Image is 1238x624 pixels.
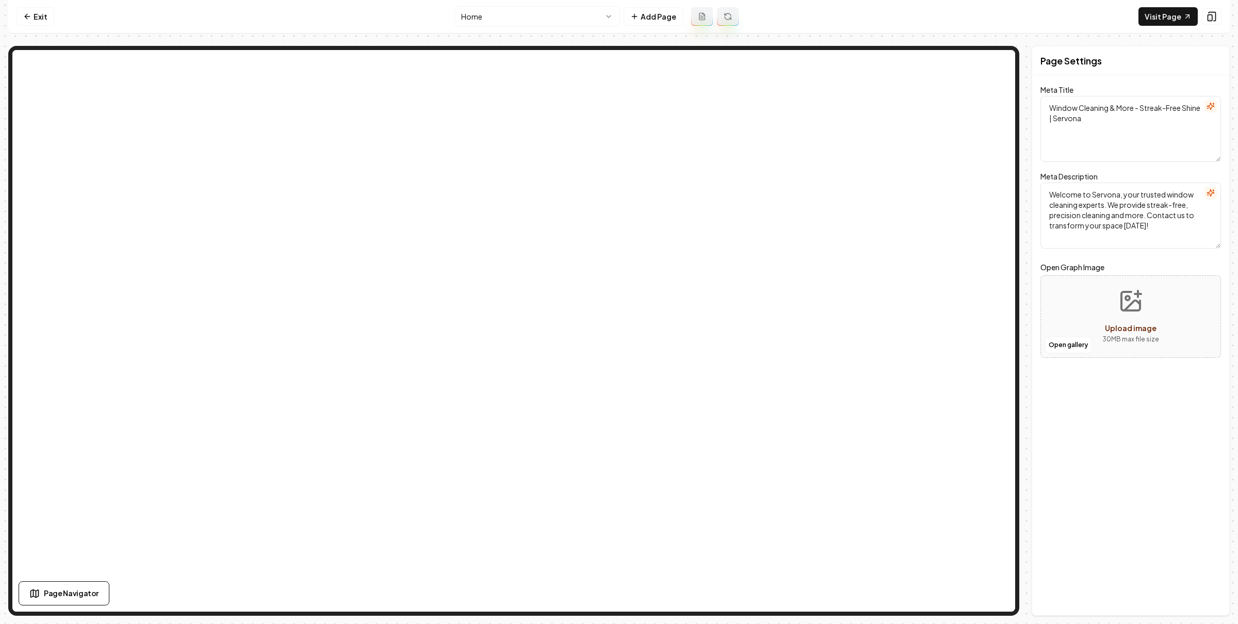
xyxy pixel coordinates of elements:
h2: Page Settings [1040,54,1102,68]
button: Add Page [624,7,683,26]
label: Meta Description [1040,172,1098,181]
button: Open gallery [1045,337,1092,353]
button: Add admin page prompt [691,7,713,26]
label: Meta Title [1040,85,1073,94]
button: Upload image [1094,281,1167,353]
button: Regenerate page [717,7,739,26]
p: 30 MB max file size [1102,334,1159,344]
button: Page Navigator [19,581,109,605]
span: Page Navigator [44,588,99,599]
span: Upload image [1105,323,1156,333]
a: Exit [17,7,54,26]
label: Open Graph Image [1040,261,1221,273]
a: Visit Page [1138,7,1198,26]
